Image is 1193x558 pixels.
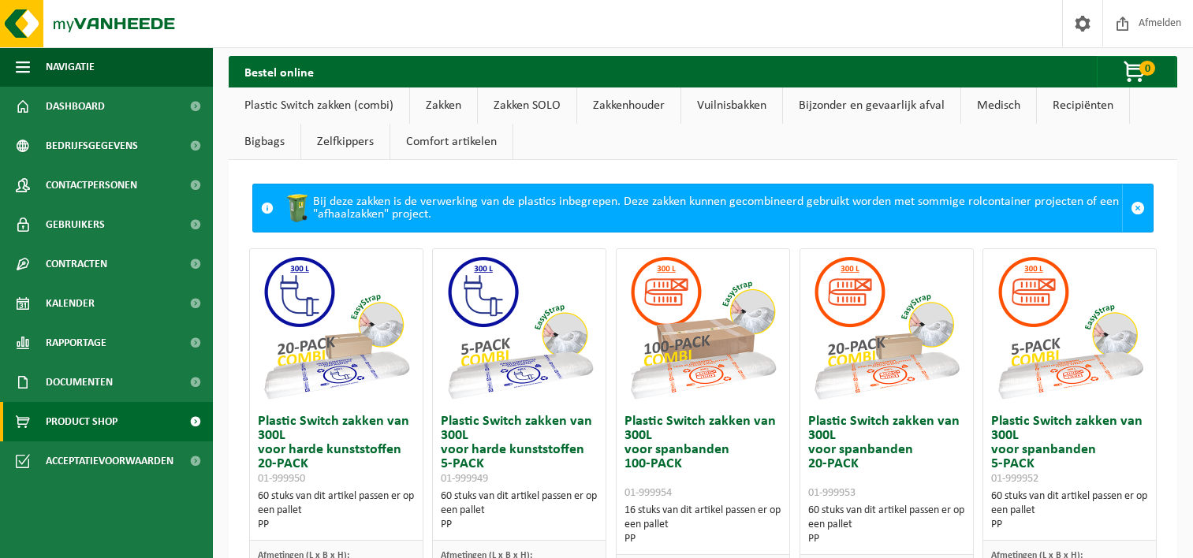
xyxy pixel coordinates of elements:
div: 60 stuks van dit artikel passen er op een pallet [808,504,965,546]
a: Sluit melding [1122,184,1153,232]
h3: Plastic Switch zakken van 300L voor harde kunststoffen 20-PACK [258,415,415,485]
a: Zakken [410,87,477,124]
img: WB-0240-HPE-GN-50.png [281,192,313,224]
span: Acceptatievoorwaarden [46,441,173,481]
span: 01-999950 [258,473,305,485]
a: Medisch [961,87,1036,124]
span: Bedrijfsgegevens [46,126,138,166]
h2: Bestel online [229,56,330,87]
button: 0 [1097,56,1176,87]
span: Rapportage [46,323,106,363]
span: Navigatie [46,47,95,87]
div: PP [624,532,781,546]
span: Documenten [46,363,113,402]
a: Recipiënten [1037,87,1129,124]
div: 60 stuks van dit artikel passen er op een pallet [258,489,415,532]
div: 16 stuks van dit artikel passen er op een pallet [624,504,781,546]
img: 01-999952 [991,249,1149,407]
h3: Plastic Switch zakken van 300L voor spanbanden 20-PACK [808,415,965,500]
span: Gebruikers [46,205,105,244]
span: 01-999952 [991,473,1038,485]
span: Dashboard [46,87,105,126]
div: 60 stuks van dit artikel passen er op een pallet [991,489,1148,532]
a: Zakken SOLO [478,87,576,124]
div: PP [441,518,598,532]
div: PP [808,532,965,546]
a: Zelfkippers [301,124,390,160]
span: 01-999954 [624,487,672,499]
span: Kalender [46,284,95,323]
span: Contracten [46,244,107,284]
div: Bij deze zakken is de verwerking van de plastics inbegrepen. Deze zakken kunnen gecombineerd gebr... [281,184,1122,232]
a: Bijzonder en gevaarlijk afval [783,87,960,124]
div: PP [991,518,1148,532]
h3: Plastic Switch zakken van 300L voor harde kunststoffen 5-PACK [441,415,598,485]
span: Product Shop [46,402,117,441]
a: Vuilnisbakken [681,87,782,124]
a: Plastic Switch zakken (combi) [229,87,409,124]
img: 01-999953 [807,249,965,407]
h3: Plastic Switch zakken van 300L voor spanbanden 5-PACK [991,415,1148,485]
span: 01-999949 [441,473,488,485]
h3: Plastic Switch zakken van 300L voor spanbanden 100-PACK [624,415,781,500]
span: 0 [1139,61,1155,76]
span: 01-999953 [808,487,856,499]
div: PP [258,518,415,532]
a: Zakkenhouder [577,87,680,124]
a: Bigbags [229,124,300,160]
img: 01-999954 [624,249,781,407]
span: Contactpersonen [46,166,137,205]
img: 01-999949 [441,249,598,407]
img: 01-999950 [257,249,415,407]
a: Comfort artikelen [390,124,513,160]
div: 60 stuks van dit artikel passen er op een pallet [441,489,598,532]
